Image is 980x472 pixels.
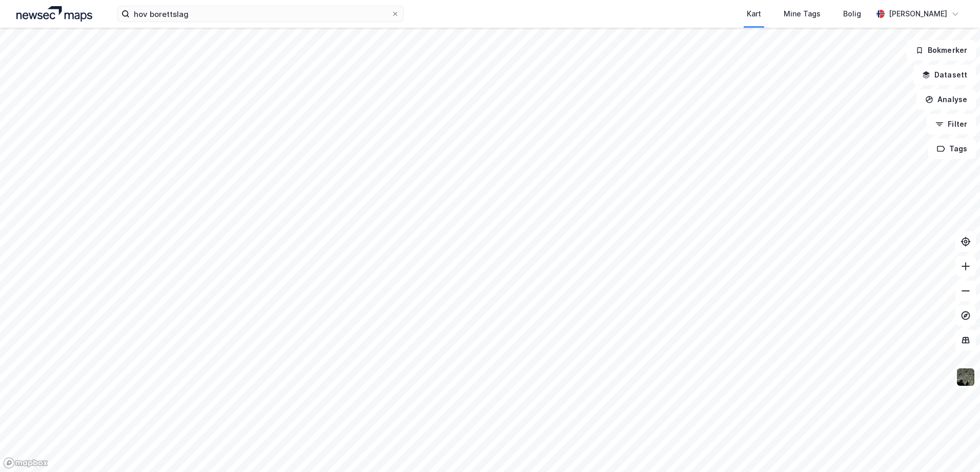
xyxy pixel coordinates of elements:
[928,139,976,159] button: Tags
[927,114,976,134] button: Filter
[16,6,92,22] img: logo.a4113a55bc3d86da70a041830d287a7e.svg
[747,8,761,20] div: Kart
[889,8,947,20] div: [PERSON_NAME]
[3,457,48,469] a: Mapbox homepage
[929,423,980,472] iframe: Chat Widget
[843,8,861,20] div: Bolig
[130,6,391,22] input: Søk på adresse, matrikkel, gårdeiere, leietakere eller personer
[916,89,976,110] button: Analyse
[907,40,976,61] button: Bokmerker
[913,65,976,85] button: Datasett
[956,367,975,387] img: 9k=
[784,8,821,20] div: Mine Tags
[929,423,980,472] div: Kontrollprogram for chat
